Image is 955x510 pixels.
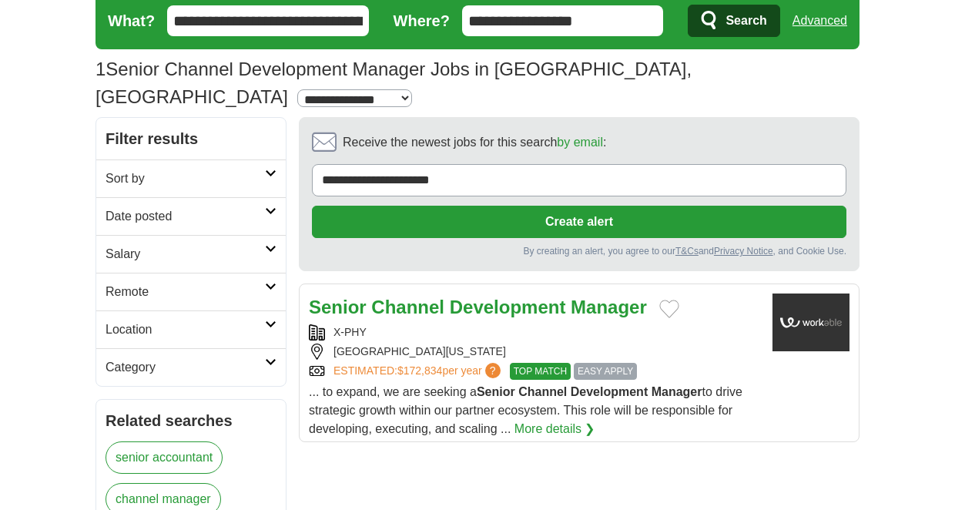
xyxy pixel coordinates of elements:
a: Salary [96,235,286,273]
h2: Filter results [96,118,286,159]
strong: Senior [477,385,515,398]
strong: Manager [571,297,647,317]
h2: Salary [106,245,265,263]
span: 1 [95,55,106,83]
strong: Channel [371,297,444,317]
a: by email [557,136,603,149]
h2: Sort by [106,169,265,188]
a: Senior Channel Development Manager [309,297,647,317]
a: Remote [96,273,286,310]
span: EASY APPLY [574,363,637,380]
a: Privacy Notice [714,246,773,257]
span: TOP MATCH [510,363,571,380]
button: Create alert [312,206,846,238]
img: Company logo [772,294,849,351]
span: ... to expand, we are seeking a to drive strategic growth within our partner ecosystem. This role... [309,385,742,435]
strong: Development [571,385,648,398]
h1: Senior Channel Development Manager Jobs in [GEOGRAPHIC_DATA], [GEOGRAPHIC_DATA] [95,59,692,107]
span: $172,834 [397,364,442,377]
h2: Category [106,358,265,377]
strong: Manager [652,385,702,398]
div: [GEOGRAPHIC_DATA][US_STATE] [309,344,760,360]
div: X-PHY [309,324,760,341]
span: Search [725,5,766,36]
strong: Channel [518,385,567,398]
span: Receive the newest jobs for this search : [343,133,606,152]
h2: Remote [106,283,265,301]
a: senior accountant [106,441,223,474]
h2: Date posted [106,207,265,226]
strong: Development [450,297,566,317]
strong: Senior [309,297,367,317]
a: Date posted [96,197,286,235]
a: T&Cs [675,246,699,257]
a: ESTIMATED:$172,834per year? [333,363,504,380]
h2: Location [106,320,265,339]
button: Add to favorite jobs [659,300,679,318]
h2: Related searches [106,409,276,432]
a: More details ❯ [514,420,595,438]
button: Search [688,5,779,37]
span: ? [485,363,501,378]
label: What? [108,9,155,32]
a: Location [96,310,286,348]
label: Where? [394,9,450,32]
a: Advanced [792,5,847,36]
a: Sort by [96,159,286,197]
a: Category [96,348,286,386]
div: By creating an alert, you agree to our and , and Cookie Use. [312,244,846,258]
